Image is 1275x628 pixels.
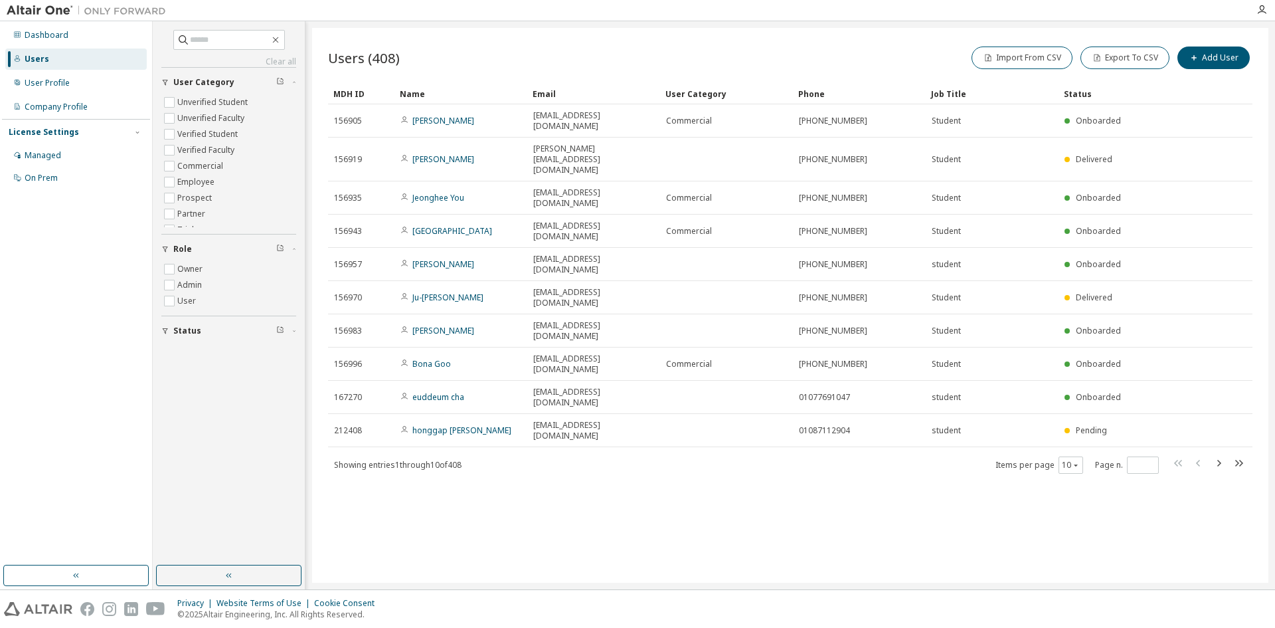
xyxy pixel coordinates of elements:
button: Role [161,235,296,264]
div: MDH ID [333,83,389,104]
span: [EMAIL_ADDRESS][DOMAIN_NAME] [533,320,654,342]
div: Job Title [931,83,1053,104]
span: [PHONE_NUMBER] [799,193,867,203]
div: Company Profile [25,102,88,112]
span: User Category [173,77,234,88]
span: [PHONE_NUMBER] [799,259,867,270]
img: Altair One [7,4,173,17]
span: [EMAIL_ADDRESS][DOMAIN_NAME] [533,187,654,209]
span: Page n. [1095,457,1159,474]
label: Employee [177,174,217,190]
button: Status [161,316,296,346]
span: student [932,425,961,436]
div: Name [400,83,522,104]
p: © 2025 Altair Engineering, Inc. All Rights Reserved. [177,609,382,620]
button: Import From CSV [972,47,1072,69]
label: Verified Faculty [177,142,237,158]
img: linkedin.svg [124,602,138,616]
span: Status [173,326,201,336]
a: [GEOGRAPHIC_DATA] [412,225,492,237]
span: 156996 [334,359,362,369]
span: Delivered [1076,154,1112,165]
a: Bona Goo [412,358,451,369]
span: 156943 [334,226,362,237]
div: License Settings [9,127,79,138]
span: [PHONE_NUMBER] [799,292,867,303]
span: Commercial [666,359,712,369]
span: Student [932,154,961,165]
span: 156983 [334,326,362,336]
span: 167270 [334,392,362,403]
span: Student [932,326,961,336]
span: [PHONE_NUMBER] [799,326,867,336]
button: User Category [161,68,296,97]
div: User Category [665,83,788,104]
label: Partner [177,206,208,222]
img: facebook.svg [80,602,94,616]
span: Onboarded [1076,391,1121,403]
span: [EMAIL_ADDRESS][DOMAIN_NAME] [533,287,654,308]
button: Export To CSV [1080,47,1169,69]
span: Onboarded [1076,325,1121,336]
span: [EMAIL_ADDRESS][DOMAIN_NAME] [533,221,654,242]
span: 156957 [334,259,362,270]
div: User Profile [25,78,70,88]
span: 01087112904 [799,425,850,436]
span: Showing entries 1 through 10 of 408 [334,459,462,471]
span: Items per page [995,457,1083,474]
span: Onboarded [1076,192,1121,203]
span: [PHONE_NUMBER] [799,154,867,165]
label: Commercial [177,158,226,174]
span: Onboarded [1076,115,1121,126]
span: Commercial [666,226,712,237]
label: Trial [177,222,197,238]
a: [PERSON_NAME] [412,259,474,270]
span: 212408 [334,425,362,436]
label: Verified Student [177,126,240,142]
span: [EMAIL_ADDRESS][DOMAIN_NAME] [533,420,654,441]
label: Owner [177,261,205,277]
div: Email [533,83,655,104]
a: euddeum cha [412,391,464,403]
a: [PERSON_NAME] [412,115,474,126]
label: Admin [177,277,205,293]
span: Student [932,292,961,303]
span: Student [932,193,961,203]
span: 156905 [334,116,362,126]
span: Clear filter [276,326,284,336]
span: Commercial [666,116,712,126]
span: Student [932,116,961,126]
span: Users (408) [328,49,400,67]
span: [EMAIL_ADDRESS][DOMAIN_NAME] [533,387,654,408]
span: 156919 [334,154,362,165]
span: [EMAIL_ADDRESS][DOMAIN_NAME] [533,110,654,132]
label: Unverified Student [177,94,250,110]
a: [PERSON_NAME] [412,154,474,165]
span: Onboarded [1076,259,1121,270]
span: Onboarded [1076,225,1121,237]
span: [PHONE_NUMBER] [799,359,867,369]
span: 01077691047 [799,392,850,403]
label: Unverified Faculty [177,110,247,126]
a: honggap [PERSON_NAME] [412,425,511,436]
button: 10 [1062,460,1080,471]
a: Jeonghee You [412,192,464,203]
div: Phone [798,83,920,104]
span: Clear filter [276,244,284,255]
img: altair_logo.svg [4,602,72,616]
label: Prospect [177,190,214,206]
a: Clear all [161,56,296,67]
a: [PERSON_NAME] [412,325,474,336]
span: [PERSON_NAME][EMAIL_ADDRESS][DOMAIN_NAME] [533,144,654,175]
span: 156970 [334,292,362,303]
label: User [177,293,199,309]
div: Users [25,54,49,64]
span: Clear filter [276,77,284,88]
span: Student [932,226,961,237]
span: [PHONE_NUMBER] [799,226,867,237]
span: Student [932,359,961,369]
div: Cookie Consent [314,598,382,609]
div: Dashboard [25,30,68,41]
span: Onboarded [1076,358,1121,369]
span: Role [173,244,192,255]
